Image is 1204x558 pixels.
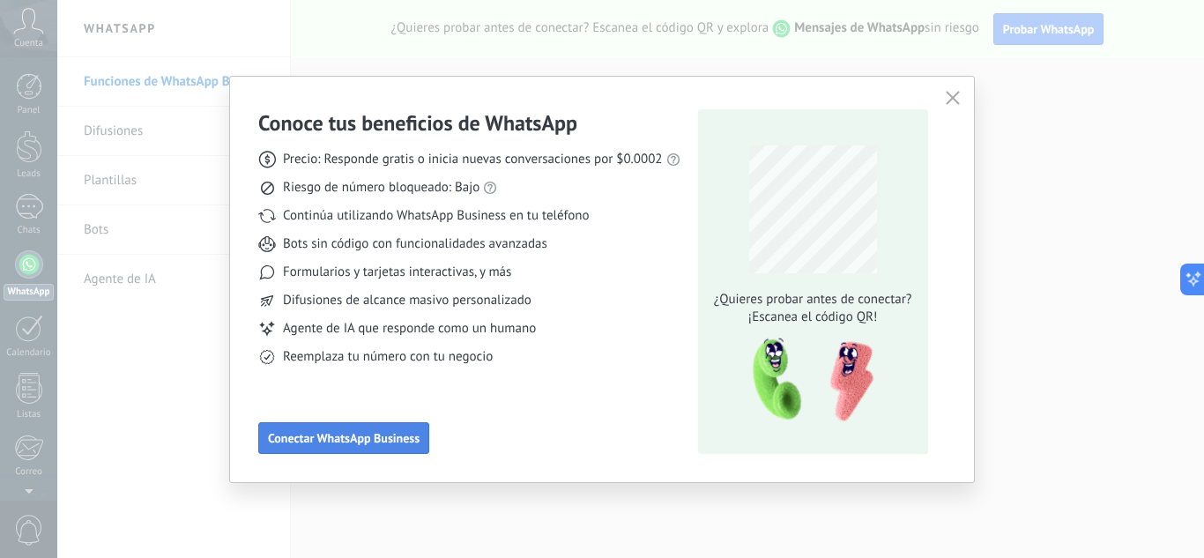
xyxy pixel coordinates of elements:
[283,348,493,366] span: Reemplaza tu número con tu negocio
[283,292,531,309] span: Difusiones de alcance masivo personalizado
[283,235,547,253] span: Bots sin código con funcionalidades avanzadas
[283,179,479,197] span: Riesgo de número bloqueado: Bajo
[738,333,877,428] img: qr-pic-1x.png
[709,309,917,326] span: ¡Escanea el código QR!
[283,207,589,225] span: Continúa utilizando WhatsApp Business en tu teléfono
[709,291,917,309] span: ¿Quieres probar antes de conectar?
[283,264,511,281] span: Formularios y tarjetas interactivas, y más
[283,320,536,338] span: Agente de IA que responde como un humano
[258,422,429,454] button: Conectar WhatsApp Business
[268,432,420,444] span: Conectar WhatsApp Business
[283,151,663,168] span: Precio: Responde gratis o inicia nuevas conversaciones por $0.0002
[258,109,577,137] h3: Conoce tus beneficios de WhatsApp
